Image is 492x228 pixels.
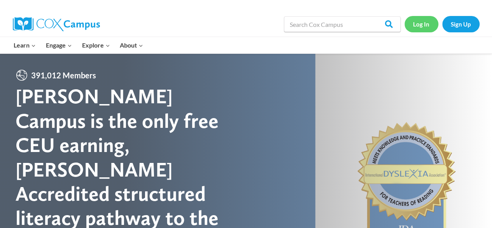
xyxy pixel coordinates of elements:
[9,37,148,53] nav: Primary Navigation
[284,16,401,32] input: Search Cox Campus
[13,17,100,31] img: Cox Campus
[9,37,41,53] button: Child menu of Learn
[28,69,99,81] span: 391,012 Members
[404,16,480,32] nav: Secondary Navigation
[41,37,77,53] button: Child menu of Engage
[442,16,480,32] a: Sign Up
[404,16,438,32] a: Log In
[115,37,148,53] button: Child menu of About
[77,37,115,53] button: Child menu of Explore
